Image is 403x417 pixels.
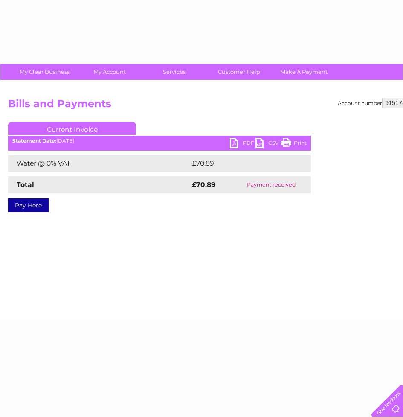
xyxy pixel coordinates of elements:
td: Water @ 0% VAT [8,155,190,172]
a: Print [281,138,307,150]
a: Current Invoice [8,122,136,135]
div: [DATE] [8,138,311,144]
strong: Total [17,181,34,189]
a: Make A Payment [269,64,339,80]
a: Pay Here [8,198,49,212]
a: My Clear Business [9,64,80,80]
b: Statement Date: [12,137,56,144]
a: PDF [230,138,255,150]
a: CSV [255,138,281,150]
a: My Account [74,64,145,80]
a: Customer Help [204,64,274,80]
td: Payment received [232,176,311,193]
strong: £70.89 [192,181,215,189]
td: £70.89 [190,155,294,172]
a: Services [139,64,209,80]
